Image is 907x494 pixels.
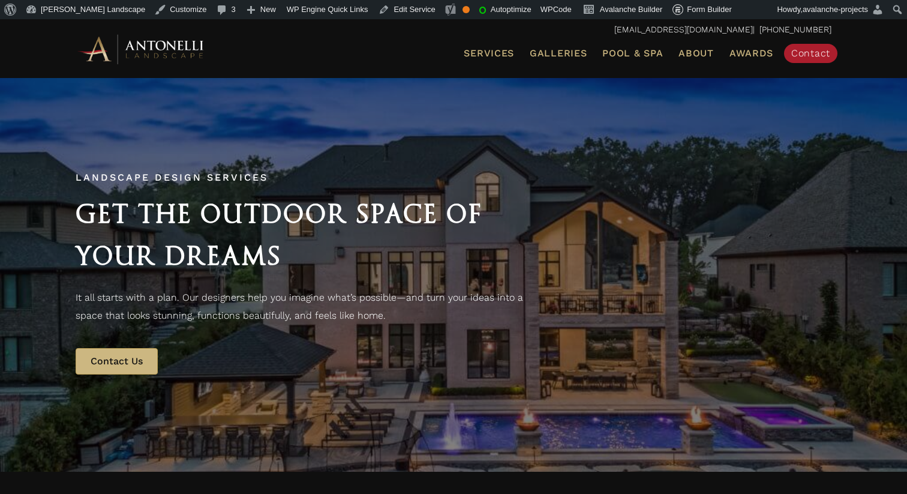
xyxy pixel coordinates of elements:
[614,25,753,34] a: [EMAIL_ADDRESS][DOMAIN_NAME]
[525,46,591,61] a: Galleries
[530,47,587,59] span: Galleries
[784,44,837,63] a: Contact
[464,49,514,58] span: Services
[462,6,470,13] div: OK
[76,199,482,271] span: Get the Outdoor Space of Your Dreams
[803,5,868,14] span: avalanche-projects
[76,22,831,38] p: | [PHONE_NUMBER]
[729,47,773,59] span: Awards
[725,46,778,61] a: Awards
[76,172,268,183] span: Landscape Design Services
[674,46,719,61] a: About
[597,46,668,61] a: Pool & Spa
[91,355,143,367] span: Contact Us
[602,47,663,59] span: Pool & Spa
[76,32,208,65] img: Antonelli Horizontal Logo
[459,46,519,61] a: Services
[791,47,830,59] span: Contact
[678,49,714,58] span: About
[76,289,543,324] p: It all starts with a plan. Our designers help you imagine what’s possible—and turn your ideas int...
[76,348,158,375] a: Contact Us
